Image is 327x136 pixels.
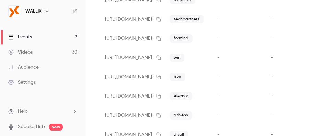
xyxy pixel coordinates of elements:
span: - [271,113,273,118]
div: [URL][DOMAIN_NAME] [99,87,164,106]
span: - [217,36,220,41]
span: - [217,17,220,22]
span: - [217,94,220,99]
div: [URL][DOMAIN_NAME] [99,48,164,67]
span: - [217,113,220,118]
span: new [49,124,63,131]
div: [URL][DOMAIN_NAME] [99,10,164,29]
span: - [271,17,273,22]
div: [URL][DOMAIN_NAME] [99,106,164,125]
span: win [170,54,184,62]
span: Help [18,108,28,115]
span: elecnor [170,92,192,100]
span: - [271,36,273,41]
img: WALLIX [9,6,20,17]
div: Events [8,34,32,41]
div: Settings [8,79,36,86]
span: - [271,75,273,79]
li: help-dropdown-opener [8,108,77,115]
span: advens [170,111,192,120]
div: [URL][DOMAIN_NAME] [99,67,164,87]
div: [URL][DOMAIN_NAME] [99,29,164,48]
span: avp [170,73,185,81]
span: - [271,94,273,99]
span: - [217,55,220,60]
a: SpeakerHub [18,123,45,131]
h6: WALLIX [25,8,41,15]
div: Videos [8,49,33,56]
span: techpartners [170,15,204,23]
span: - [271,55,273,60]
span: - [217,75,220,79]
span: formind [170,34,193,43]
div: Audience [8,64,39,71]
